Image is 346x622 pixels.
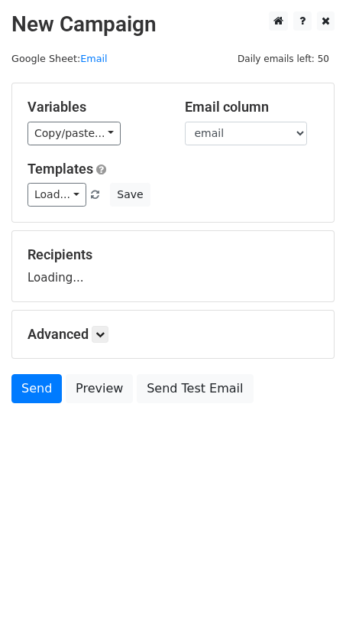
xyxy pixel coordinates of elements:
button: Save [110,183,150,207]
span: Daily emails left: 50 [232,50,335,67]
a: Daily emails left: 50 [232,53,335,64]
a: Email [80,53,107,64]
a: Templates [27,161,93,177]
h5: Advanced [27,326,319,343]
h2: New Campaign [11,11,335,37]
a: Load... [27,183,86,207]
h5: Email column [185,99,319,116]
a: Preview [66,374,133,403]
small: Google Sheet: [11,53,108,64]
h5: Recipients [27,246,319,263]
a: Send Test Email [137,374,253,403]
a: Send [11,374,62,403]
div: Loading... [27,246,319,286]
h5: Variables [27,99,162,116]
a: Copy/paste... [27,122,121,145]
